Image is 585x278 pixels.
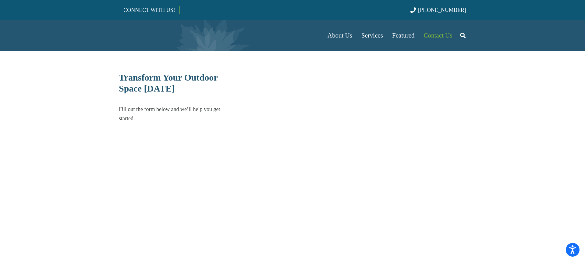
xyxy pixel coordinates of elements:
span: Transform Your Outdoor Space [DATE] [119,72,218,93]
a: Featured [388,20,419,51]
span: Featured [392,32,414,39]
p: Fill out the form below and we’ll help you get started. [119,105,232,123]
a: Borst-Logo [119,23,220,48]
a: CONNECT WITH US! [119,3,179,17]
span: Contact Us [424,32,452,39]
span: Services [361,32,383,39]
a: About Us [323,20,357,51]
span: About Us [328,32,352,39]
span: [PHONE_NUMBER] [418,7,466,13]
a: [PHONE_NUMBER] [410,7,466,13]
a: Services [357,20,388,51]
a: Search [457,28,469,43]
a: Contact Us [419,20,457,51]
